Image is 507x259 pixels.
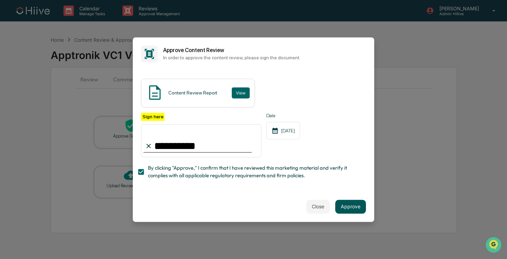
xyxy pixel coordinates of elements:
[232,87,250,98] button: View
[14,87,44,94] span: Preclearance
[49,117,83,122] a: Powered byPylon
[7,101,12,106] div: 🔎
[163,55,366,60] p: In order to approve the content review, please sign the document.
[168,90,217,96] div: Content Review Report
[47,84,88,97] a: 🗄️Attestations
[69,117,83,122] span: Pylon
[163,47,366,53] h2: Approve Content Review
[335,200,366,213] button: Approve
[7,53,19,65] img: 1746055101610-c473b297-6a78-478c-a979-82029cc54cd1
[7,88,12,93] div: 🖐️
[23,60,87,65] div: We're available if you need us!
[148,165,360,180] span: By clicking "Approve," I confirm that I have reviewed this marketing material and verify it compl...
[146,84,163,101] img: Document Icon
[57,87,86,94] span: Attestations
[485,236,504,255] iframe: Open customer support
[4,84,47,97] a: 🖐️Preclearance
[18,31,114,39] input: Clear
[266,113,300,118] label: Date
[141,113,165,121] label: Sign here
[117,55,126,63] button: Start new chat
[50,88,56,93] div: 🗄️
[23,53,113,60] div: Start new chat
[7,14,126,26] p: How can we help?
[266,122,300,139] div: [DATE]
[306,200,330,213] button: Close
[14,100,43,107] span: Data Lookup
[4,97,46,110] a: 🔎Data Lookup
